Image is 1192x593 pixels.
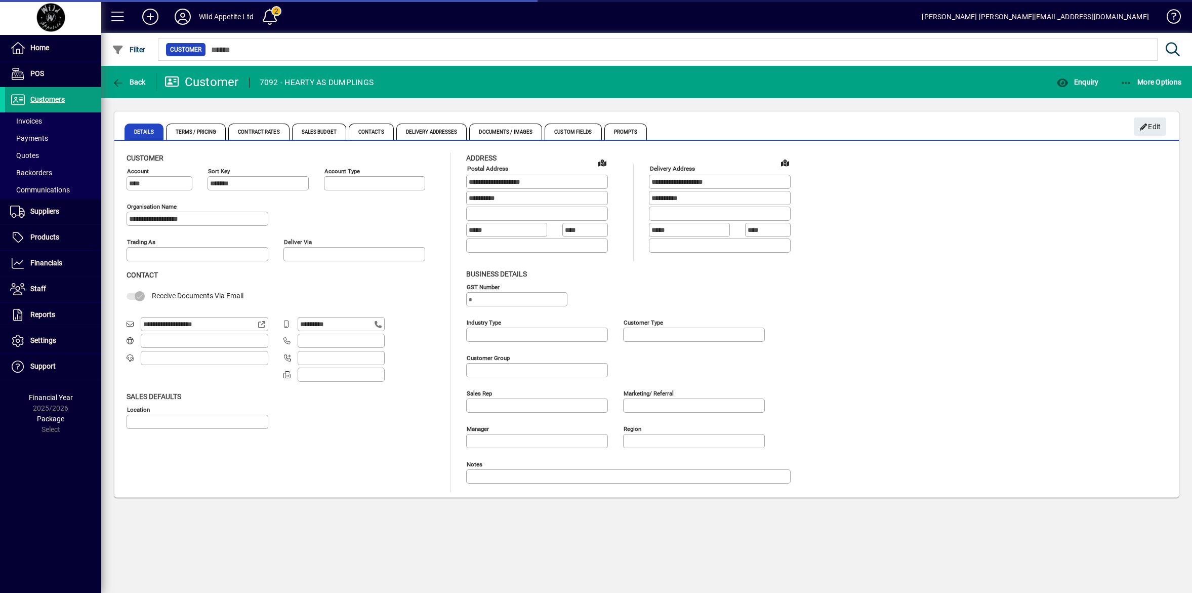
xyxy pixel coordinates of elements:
a: Settings [5,328,101,353]
a: Reports [5,302,101,328]
div: 7092 - HEARTY AS DUMPLINGS [260,74,374,91]
span: Sales Budget [292,124,346,140]
mat-label: Manager [467,425,489,432]
a: POS [5,61,101,87]
span: Sales defaults [127,392,181,401]
a: Home [5,35,101,61]
button: More Options [1118,73,1184,91]
span: Customers [30,95,65,103]
a: View on map [777,154,793,171]
span: Customer [127,154,163,162]
span: Financial Year [29,393,73,402]
a: Support [5,354,101,379]
span: Quotes [10,151,39,160]
a: Knowledge Base [1159,2,1179,35]
span: Products [30,233,59,241]
span: Prompts [604,124,647,140]
span: Custom Fields [545,124,601,140]
mat-label: Location [127,406,150,413]
span: Filter [112,46,146,54]
mat-label: Trading as [127,239,155,246]
mat-label: Account Type [324,168,360,175]
span: Contact [127,271,158,279]
span: Terms / Pricing [166,124,226,140]
span: Communications [10,186,70,194]
app-page-header-button: Back [101,73,157,91]
span: Back [112,78,146,86]
a: View on map [594,154,610,171]
span: Reports [30,310,55,319]
span: Enquiry [1056,78,1098,86]
mat-label: Sort key [208,168,230,175]
button: Filter [109,41,148,59]
span: POS [30,69,44,77]
a: Invoices [5,112,101,130]
span: Delivery Addresses [396,124,467,140]
mat-label: Organisation name [127,203,177,210]
span: Customer [170,45,201,55]
button: Add [134,8,167,26]
mat-label: GST Number [467,283,500,290]
mat-label: Customer type [624,319,663,326]
button: Profile [167,8,199,26]
mat-label: Notes [467,460,482,467]
a: Financials [5,251,101,276]
span: Support [30,362,56,370]
span: Home [30,44,49,52]
a: Staff [5,276,101,302]
a: Communications [5,181,101,199]
button: Edit [1134,117,1166,136]
span: Business details [466,270,527,278]
span: Address [466,154,497,162]
span: Documents / Images [469,124,542,140]
span: Payments [10,134,48,142]
span: Staff [30,285,46,293]
mat-label: Account [127,168,149,175]
span: Edit [1139,118,1161,135]
div: Wild Appetite Ltd [199,9,254,25]
span: Settings [30,336,56,344]
span: Invoices [10,117,42,125]
a: Quotes [5,147,101,164]
span: Contacts [349,124,394,140]
a: Products [5,225,101,250]
span: Backorders [10,169,52,177]
span: Details [125,124,163,140]
span: Contract Rates [228,124,289,140]
mat-label: Sales rep [467,389,492,397]
span: Package [37,415,64,423]
mat-label: Region [624,425,641,432]
span: Receive Documents Via Email [152,292,243,300]
div: Customer [165,74,239,90]
mat-label: Marketing/ Referral [624,389,674,397]
mat-label: Customer group [467,354,510,361]
mat-label: Industry type [467,319,501,326]
span: Financials [30,259,62,267]
mat-label: Deliver via [284,239,312,246]
span: More Options [1120,78,1182,86]
div: [PERSON_NAME] [PERSON_NAME][EMAIL_ADDRESS][DOMAIN_NAME] [922,9,1149,25]
span: Suppliers [30,207,59,215]
a: Suppliers [5,199,101,224]
button: Back [109,73,148,91]
button: Enquiry [1054,73,1101,91]
a: Payments [5,130,101,147]
a: Backorders [5,164,101,181]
